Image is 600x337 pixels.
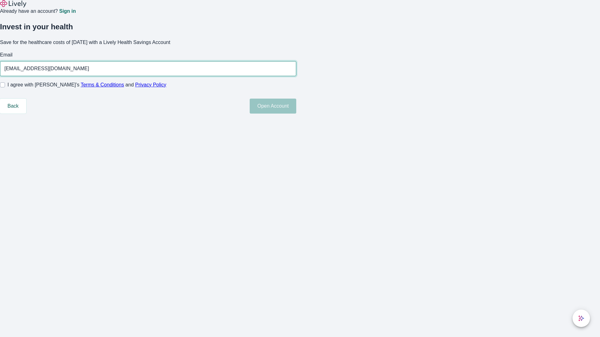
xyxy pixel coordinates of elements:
[81,82,124,87] a: Terms & Conditions
[59,9,76,14] a: Sign in
[578,315,584,321] svg: Lively AI Assistant
[135,82,167,87] a: Privacy Policy
[572,310,590,327] button: chat
[7,81,166,89] span: I agree with [PERSON_NAME]’s and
